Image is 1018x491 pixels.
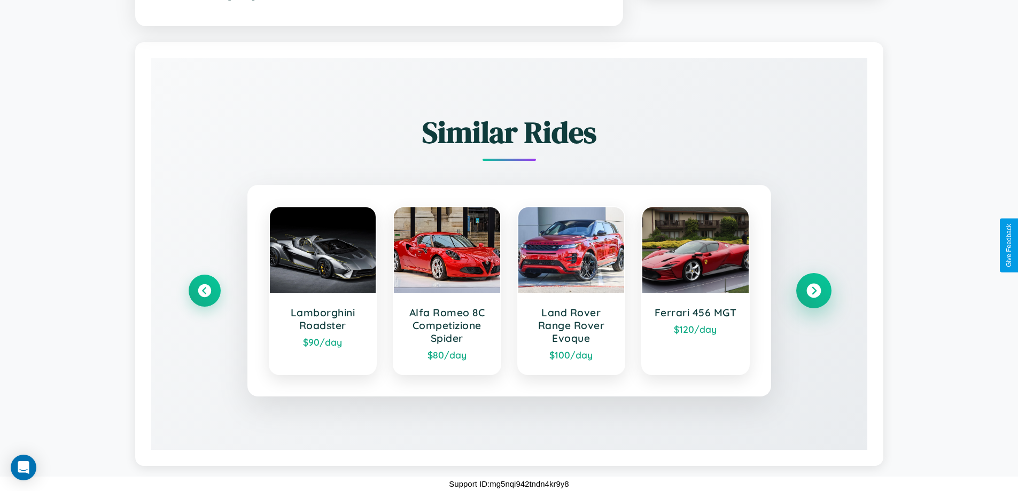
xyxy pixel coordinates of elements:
p: Support ID: mg5nqi942tndn4kr9y8 [449,477,569,491]
div: Give Feedback [1005,224,1013,267]
a: Land Rover Range Rover Evoque$100/day [517,206,626,375]
div: $ 120 /day [653,323,738,335]
div: $ 100 /day [529,349,614,361]
a: Alfa Romeo 8C Competizione Spider$80/day [393,206,501,375]
div: $ 80 /day [405,349,489,361]
a: Ferrari 456 MGT$120/day [641,206,750,375]
div: Open Intercom Messenger [11,455,36,480]
a: Lamborghini Roadster$90/day [269,206,377,375]
h2: Similar Rides [189,112,830,153]
div: $ 90 /day [281,336,366,348]
h3: Land Rover Range Rover Evoque [529,306,614,345]
h3: Lamborghini Roadster [281,306,366,332]
h3: Ferrari 456 MGT [653,306,738,319]
h3: Alfa Romeo 8C Competizione Spider [405,306,489,345]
